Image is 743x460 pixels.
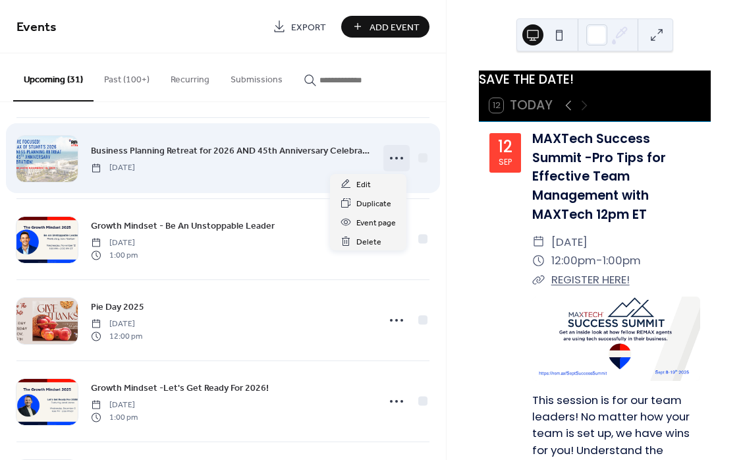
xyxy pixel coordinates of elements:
[532,233,545,252] div: ​
[91,299,144,314] a: Pie Day 2025
[479,71,711,90] div: SAVE THE DATE!
[603,251,641,270] span: 1:00pm
[91,143,370,158] a: Business Planning Retreat for 2026 AND 45th Anniversary Celebration!
[91,301,144,314] span: Pie Day 2025
[91,218,275,233] a: Growth Mindset - Be An Unstoppable Leader
[551,251,596,270] span: 12:00pm
[356,235,381,249] span: Delete
[499,158,512,166] div: Sep
[13,53,94,101] button: Upcoming (31)
[356,178,371,192] span: Edit
[91,249,138,261] span: 1:00 pm
[91,380,269,395] a: Growth Mindset -Let's Get Ready For 2026!
[91,162,135,174] span: [DATE]
[263,16,336,38] a: Export
[16,14,57,40] span: Events
[91,219,275,233] span: Growth Mindset - Be An Unstoppable Leader
[532,130,666,223] a: MAXTech Success Summit -Pro Tips for Effective Team Management with MAXTech 12pm ET
[551,272,630,287] a: REGISTER HERE!
[91,382,269,395] span: Growth Mindset -Let's Get Ready For 2026!
[532,251,545,270] div: ​
[91,318,142,330] span: [DATE]
[356,197,391,211] span: Duplicate
[370,20,420,34] span: Add Event
[91,237,138,249] span: [DATE]
[356,216,396,230] span: Event page
[596,251,603,270] span: -
[551,233,588,252] span: [DATE]
[160,53,220,100] button: Recurring
[498,139,512,155] div: 12
[91,399,138,411] span: [DATE]
[341,16,429,38] button: Add Event
[220,53,293,100] button: Submissions
[91,411,138,423] span: 1:00 pm
[94,53,160,100] button: Past (100+)
[532,270,545,289] div: ​
[91,330,142,342] span: 12:00 pm
[91,144,370,158] span: Business Planning Retreat for 2026 AND 45th Anniversary Celebration!
[291,20,326,34] span: Export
